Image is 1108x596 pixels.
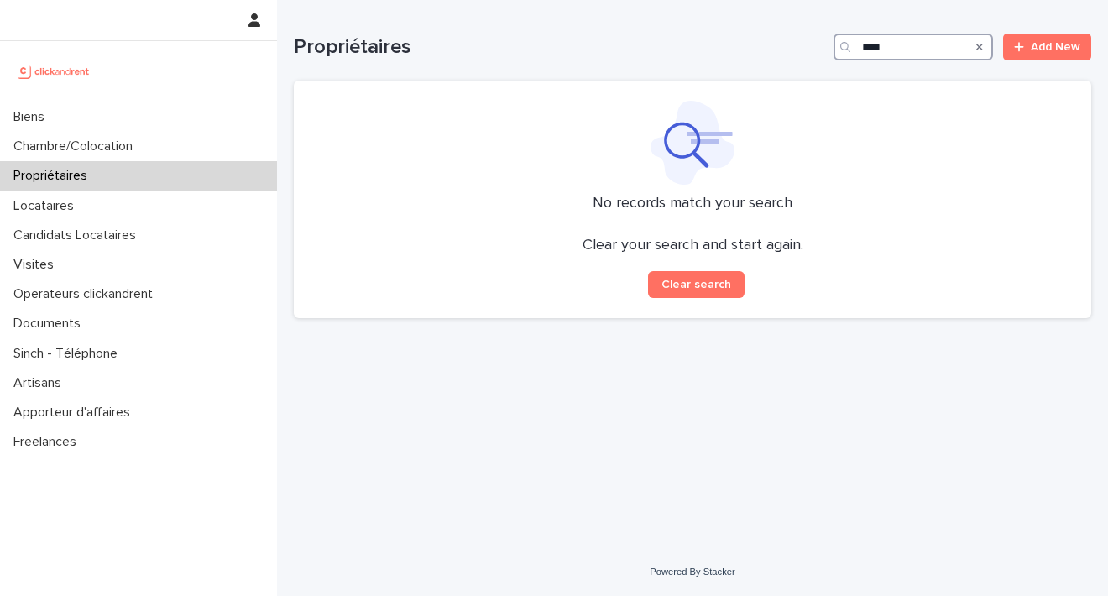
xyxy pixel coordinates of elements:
span: Add New [1031,41,1080,53]
p: Operateurs clickandrent [7,286,166,302]
img: UCB0brd3T0yccxBKYDjQ [13,55,95,88]
p: No records match your search [314,195,1071,213]
p: Chambre/Colocation [7,139,146,154]
p: Documents [7,316,94,332]
p: Artisans [7,375,75,391]
a: Powered By Stacker [650,567,734,577]
span: Clear search [661,279,731,290]
p: Locataires [7,198,87,214]
p: Propriétaires [7,168,101,184]
p: Clear your search and start again. [583,237,803,255]
button: Clear search [648,271,745,298]
input: Search [834,34,993,60]
h1: Propriétaires [294,35,827,60]
p: Visites [7,257,67,273]
p: Freelances [7,434,90,450]
p: Sinch - Téléphone [7,346,131,362]
p: Apporteur d'affaires [7,405,144,421]
p: Candidats Locataires [7,227,149,243]
a: Add New [1003,34,1091,60]
p: Biens [7,109,58,125]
